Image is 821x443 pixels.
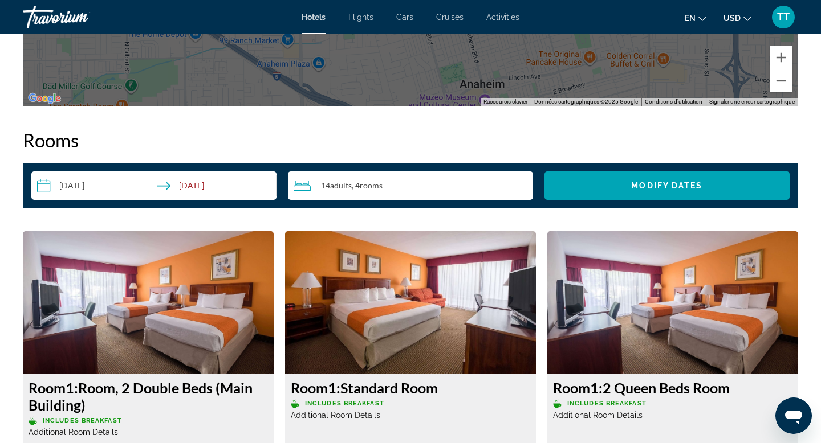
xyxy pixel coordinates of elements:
a: Signaler une erreur cartographique [709,99,795,105]
a: Cars [396,13,413,22]
button: Change language [685,10,706,26]
h3: Room, 2 Double Beds (Main Building) [29,379,268,413]
span: , 4 [352,181,383,190]
span: rooms [360,181,383,190]
span: Includes Breakfast [43,417,122,424]
a: Hotels [302,13,326,22]
button: Raccourcis clavier [483,98,527,106]
button: Change currency [724,10,751,26]
span: Room [553,379,590,396]
span: Room [291,379,328,396]
span: Additional Room Details [29,428,118,437]
span: 1: [29,379,78,396]
span: 1: [553,379,603,396]
button: User Menu [769,5,798,29]
span: Adults [330,181,352,190]
span: USD [724,14,741,23]
a: Cruises [436,13,464,22]
h2: Rooms [23,129,798,151]
span: 14 [321,181,352,190]
iframe: Bouton de lancement de la fenêtre de messagerie [775,397,812,434]
img: Room, 2 Double Beds (Main Building) [23,231,274,374]
a: Flights [348,13,373,22]
span: 1: [291,379,340,396]
img: Google [26,91,63,106]
img: 2 Queen Beds Room [547,231,798,374]
h3: 2 Queen Beds Room [553,379,792,396]
a: Activities [486,13,519,22]
button: Zoom avant [770,46,792,69]
span: TT [777,11,790,23]
div: Search widget [31,171,790,200]
a: Conditions d'utilisation (s'ouvre dans un nouvel onglet) [645,99,702,105]
button: Travelers: 14 adults, 0 children [288,171,533,200]
span: Additional Room Details [291,411,380,420]
a: Ouvrir cette zone dans Google Maps (dans une nouvelle fenêtre) [26,91,63,106]
span: Includes Breakfast [567,400,647,407]
span: Données cartographiques ©2025 Google [534,99,638,105]
button: Select check in and out date [31,171,277,200]
span: Room [29,379,66,396]
h3: Standard Room [291,379,530,396]
span: Modify Dates [631,181,702,190]
span: Includes Breakfast [305,400,384,407]
span: Additional Room Details [553,411,643,420]
button: Modify Dates [544,171,790,200]
img: Standard Room [285,231,536,374]
button: Zoom arrière [770,69,792,92]
a: Travorium [23,2,137,32]
span: en [685,14,696,23]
